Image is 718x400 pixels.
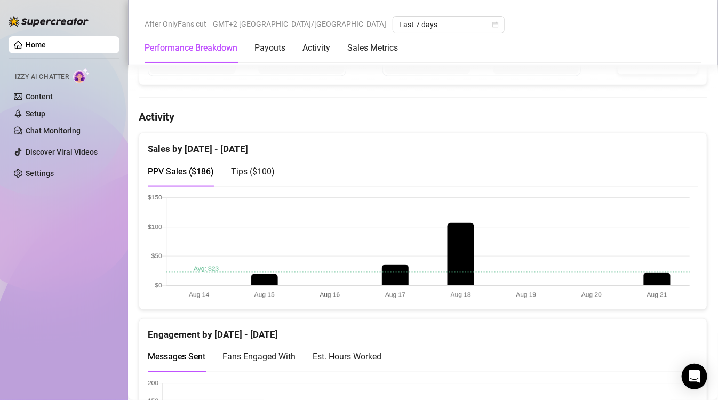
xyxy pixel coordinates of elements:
div: Sales by [DATE] - [DATE] [148,133,698,156]
h4: Activity [139,109,707,124]
div: Sales Metrics [347,42,398,54]
span: Tips ( $100 ) [231,166,275,177]
div: Engagement by [DATE] - [DATE] [148,319,698,342]
span: Fans Engaged With [222,351,296,362]
a: Home [26,41,46,49]
div: Activity [302,42,330,54]
div: Payouts [254,42,285,54]
a: Chat Monitoring [26,126,81,135]
div: Open Intercom Messenger [682,364,707,389]
a: Setup [26,109,45,118]
div: Est. Hours Worked [313,350,381,363]
a: Discover Viral Videos [26,148,98,156]
a: Content [26,92,53,101]
span: Izzy AI Chatter [15,72,69,82]
span: Last 7 days [399,17,498,33]
img: AI Chatter [73,68,90,83]
a: Settings [26,169,54,178]
div: Performance Breakdown [145,42,237,54]
span: calendar [492,21,499,28]
img: logo-BBDzfeDw.svg [9,16,89,27]
span: GMT+2 [GEOGRAPHIC_DATA]/[GEOGRAPHIC_DATA] [213,16,386,32]
span: Messages Sent [148,351,205,362]
span: After OnlyFans cut [145,16,206,32]
span: PPV Sales ( $186 ) [148,166,214,177]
